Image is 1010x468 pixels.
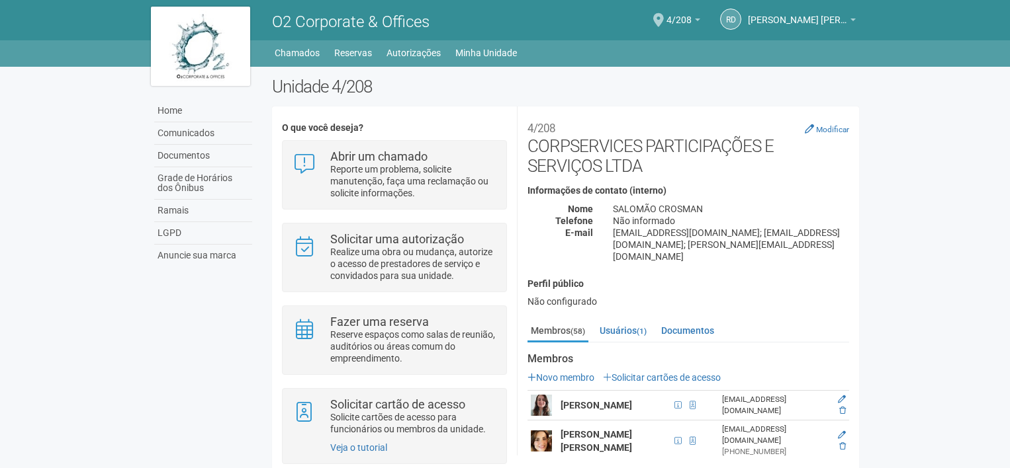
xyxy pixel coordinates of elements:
[531,430,552,451] img: user.png
[154,145,252,167] a: Documentos
[722,394,830,416] div: [EMAIL_ADDRESS][DOMAIN_NAME]
[330,232,464,246] strong: Solicitar uma autorização
[154,100,252,122] a: Home
[154,167,252,200] a: Grade de Horários dos Ônibus
[748,2,847,25] span: Ricardo da Rocha Marques Nunes
[154,200,252,222] a: Ramais
[838,430,846,440] a: Editar membro
[293,316,496,364] a: Fazer uma reserva Reserve espaços como salas de reunião, auditórios ou áreas comum do empreendime...
[330,163,496,199] p: Reporte um problema, solicite manutenção, faça uma reclamação ou solicite informações.
[272,13,430,31] span: O2 Corporate & Offices
[528,353,849,365] strong: Membros
[528,186,849,196] h4: Informações de contato (interno)
[816,125,849,134] small: Modificar
[720,9,741,30] a: Rd
[666,17,700,27] a: 4/208
[334,44,372,62] a: Reservas
[330,442,387,453] a: Veja o tutorial
[596,321,650,340] a: Usuários(1)
[528,122,555,135] small: 4/208
[838,395,846,404] a: Editar membro
[805,124,849,134] a: Modificar
[839,406,846,415] a: Excluir membro
[528,321,588,342] a: Membros(58)
[387,44,441,62] a: Autorizações
[561,429,632,453] strong: [PERSON_NAME] [PERSON_NAME]
[637,327,647,336] small: (1)
[154,245,252,266] a: Anuncie sua marca
[330,246,496,282] p: Realize uma obra ou mudança, autorize o acesso de prestadores de serviço e convidados para sua un...
[666,2,692,25] span: 4/208
[154,122,252,145] a: Comunicados
[272,77,859,97] h2: Unidade 4/208
[722,424,830,446] div: [EMAIL_ADDRESS][DOMAIN_NAME]
[293,151,496,199] a: Abrir um chamado Reporte um problema, solicite manutenção, faça uma reclamação ou solicite inform...
[330,149,428,163] strong: Abrir um chamado
[722,446,830,457] div: [PHONE_NUMBER]
[528,372,594,383] a: Novo membro
[658,321,717,340] a: Documentos
[603,203,859,215] div: SALOMÃO CROSMAN
[330,397,465,411] strong: Solicitar cartão de acesso
[568,204,593,214] strong: Nome
[603,372,721,383] a: Solicitar cartões de acesso
[275,44,320,62] a: Chamados
[330,411,496,435] p: Solicite cartões de acesso para funcionários ou membros da unidade.
[330,315,429,329] strong: Fazer uma reserva
[561,400,632,410] strong: [PERSON_NAME]
[151,7,250,86] img: logo.jpg
[154,222,252,245] a: LGPD
[282,123,506,133] h4: O que você deseja?
[531,395,552,416] img: user.png
[455,44,517,62] a: Minha Unidade
[330,329,496,364] p: Reserve espaços como salas de reunião, auditórios ou áreas comum do empreendimento.
[293,233,496,282] a: Solicitar uma autorização Realize uma obra ou mudança, autorize o acesso de prestadores de serviç...
[839,442,846,451] a: Excluir membro
[565,227,593,238] strong: E-mail
[528,295,849,307] div: Não configurado
[528,279,849,289] h4: Perfil público
[603,227,859,262] div: [EMAIL_ADDRESS][DOMAIN_NAME]; [EMAIL_ADDRESS][DOMAIN_NAME]; [PERSON_NAME][EMAIL_ADDRESS][DOMAIN_N...
[603,215,859,227] div: Não informado
[528,116,849,176] h2: CORPSERVICES PARTICIPAÇÕES E SERVIÇOS LTDA
[555,215,593,226] strong: Telefone
[748,17,856,27] a: [PERSON_NAME] [PERSON_NAME]
[293,399,496,435] a: Solicitar cartão de acesso Solicite cartões de acesso para funcionários ou membros da unidade.
[571,327,585,336] small: (58)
